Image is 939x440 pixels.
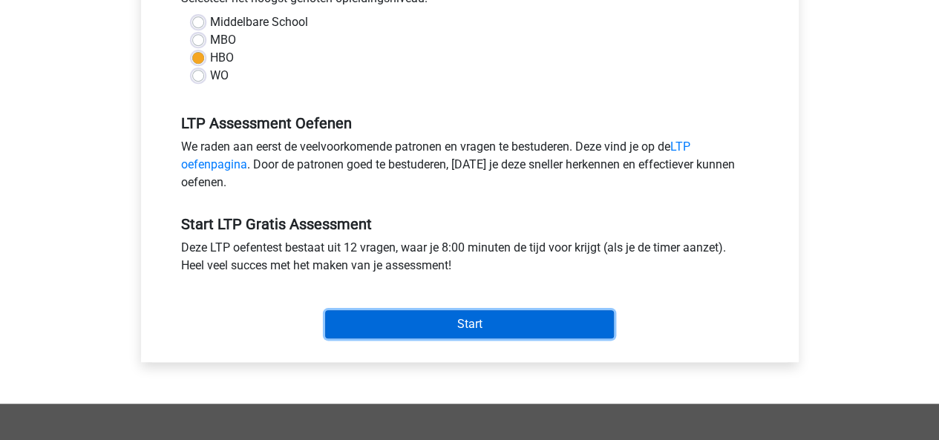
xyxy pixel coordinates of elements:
label: HBO [210,49,234,67]
h5: LTP Assessment Oefenen [181,114,759,132]
h5: Start LTP Gratis Assessment [181,215,759,233]
div: Deze LTP oefentest bestaat uit 12 vragen, waar je 8:00 minuten de tijd voor krijgt (als je de tim... [170,239,770,280]
label: MBO [210,31,236,49]
input: Start [325,310,614,338]
div: We raden aan eerst de veelvoorkomende patronen en vragen te bestuderen. Deze vind je op de . Door... [170,138,770,197]
label: WO [210,67,229,85]
label: Middelbare School [210,13,308,31]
